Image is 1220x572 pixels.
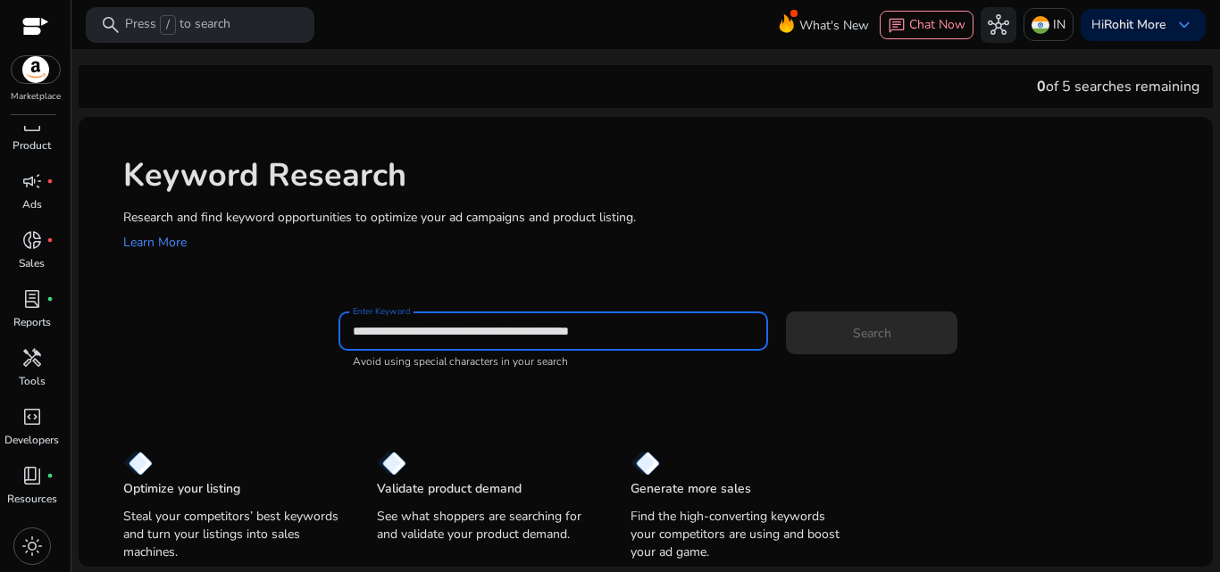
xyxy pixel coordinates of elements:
[123,234,187,251] a: Learn More
[909,16,965,33] span: Chat Now
[377,508,595,543] p: See what shoppers are searching for and validate your product demand.
[4,432,59,448] p: Developers
[46,472,54,479] span: fiber_manual_record
[631,508,848,561] p: Find the high-converting keywords your competitors are using and boost your ad game.
[19,255,45,271] p: Sales
[123,208,1195,227] p: Research and find keyword opportunities to optimize your ad campaigns and product listing.
[1104,16,1166,33] b: Rohit More
[100,14,121,36] span: search
[12,56,60,83] img: amazon.svg
[888,17,906,35] span: chat
[13,137,51,153] p: Product
[21,465,43,486] span: book_4
[988,14,1009,36] span: hub
[353,305,410,318] mat-label: Enter Keyword
[21,229,43,251] span: donut_small
[7,491,57,507] p: Resources
[123,451,153,476] img: diamond.svg
[123,508,341,561] p: Steal your competitors’ best keywords and turn your listings into sales machines.
[631,480,751,498] p: Generate more sales
[21,406,43,427] span: code_blocks
[1053,9,1065,40] p: IN
[377,451,406,476] img: diamond.svg
[21,170,43,192] span: campaign
[46,178,54,185] span: fiber_manual_record
[22,196,42,212] p: Ads
[125,15,230,35] p: Press to search
[123,480,240,498] p: Optimize your listing
[46,236,54,244] span: fiber_manual_record
[799,10,869,41] span: What's New
[377,480,522,498] p: Validate product demand
[1037,77,1046,96] span: 0
[981,7,1016,43] button: hub
[123,156,1195,195] h1: Keyword Research
[13,314,51,330] p: Reports
[46,295,54,303] span: fiber_manual_record
[1037,76,1199,97] div: of 5 searches remaining
[880,11,973,39] button: chatChat Now
[1174,14,1195,36] span: keyboard_arrow_down
[631,451,660,476] img: diamond.svg
[21,347,43,369] span: handyman
[21,535,43,557] span: light_mode
[21,288,43,310] span: lab_profile
[19,373,46,389] p: Tools
[1091,19,1166,31] p: Hi
[11,90,61,104] p: Marketplace
[160,15,176,35] span: /
[21,112,43,133] span: inventory_2
[1032,16,1049,34] img: in.svg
